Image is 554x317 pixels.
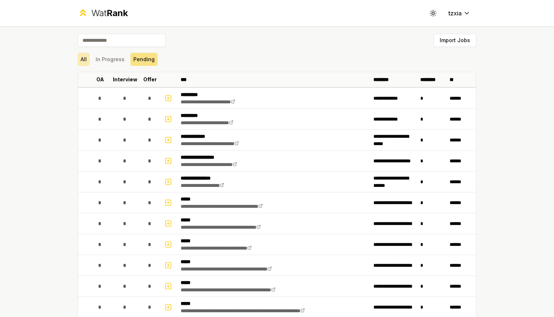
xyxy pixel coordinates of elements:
[443,7,476,20] button: tzxia
[78,53,90,66] button: All
[107,8,128,18] span: Rank
[93,53,128,66] button: In Progress
[96,76,104,83] p: OA
[433,34,476,47] button: Import Jobs
[448,9,462,18] span: tzxia
[78,7,128,19] a: WatRank
[143,76,157,83] p: Offer
[130,53,158,66] button: Pending
[113,76,137,83] p: Interview
[91,7,128,19] div: Wat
